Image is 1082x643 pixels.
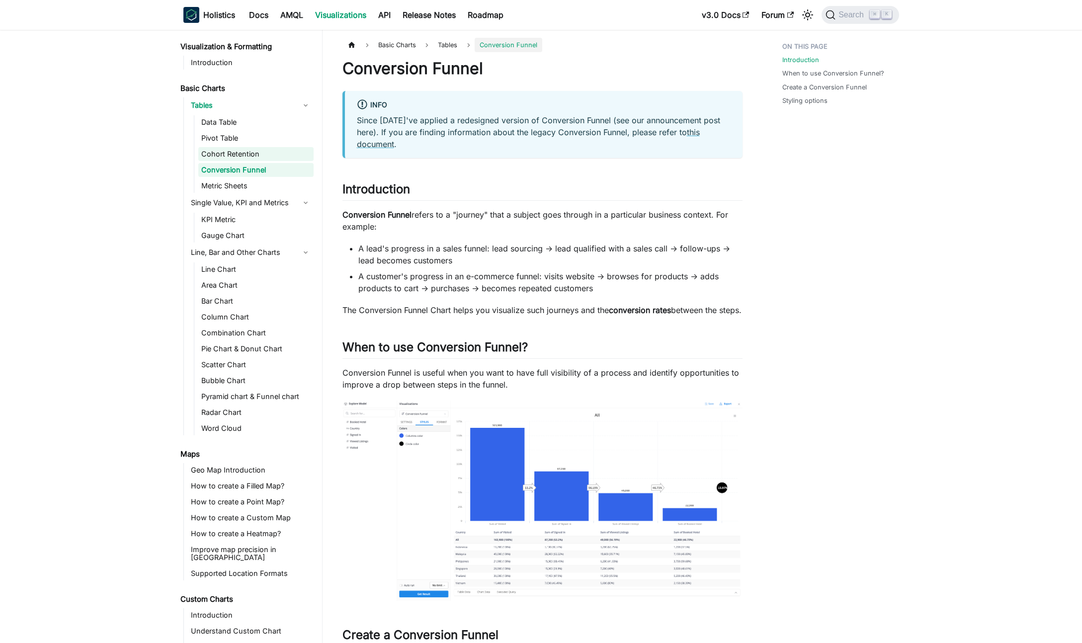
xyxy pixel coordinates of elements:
[188,463,314,477] a: Geo Map Introduction
[372,7,397,23] a: API
[198,342,314,356] a: Pie Chart & Donut Chart
[274,7,309,23] a: AMQL
[782,96,828,105] a: Styling options
[198,326,314,340] a: Combination Chart
[462,7,509,23] a: Roadmap
[309,7,372,23] a: Visualizations
[835,10,870,19] span: Search
[357,99,731,112] div: info
[475,38,542,52] span: Conversion Funnel
[358,270,743,294] li: A customer's progress in an e-commerce funnel: visits website → browses for products → adds produ...
[358,242,743,266] li: A lead's progress in a sales funnel: lead sourcing → lead qualified with a sales call → follow-up...
[373,38,421,52] span: Basic Charts
[342,209,743,233] p: refers to a "journey" that a subject goes through in a particular business context. For example:
[198,374,314,388] a: Bubble Chart
[357,127,700,149] a: this document
[198,390,314,403] a: Pyramid chart & Funnel chart
[342,340,743,359] h2: When to use Conversion Funnel?
[198,310,314,324] a: Column Chart
[882,10,892,19] kbd: K
[188,195,314,211] a: Single Value, KPI and Metrics
[188,511,314,525] a: How to create a Custom Map
[782,69,884,78] a: When to use Conversion Funnel?
[177,81,314,95] a: Basic Charts
[198,358,314,372] a: Scatter Chart
[198,131,314,145] a: Pivot Table
[870,10,880,19] kbd: ⌘
[198,405,314,419] a: Radar Chart
[198,163,314,177] a: Conversion Funnel
[342,182,743,201] h2: Introduction
[177,40,314,54] a: Visualization & Formatting
[342,38,361,52] a: Home page
[609,305,671,315] strong: conversion rates
[188,527,314,541] a: How to create a Heatmap?
[198,278,314,292] a: Area Chart
[198,229,314,242] a: Gauge Chart
[357,114,731,150] p: Since [DATE]'ve applied a redesigned version of Conversion Funnel (see our announcement post here...
[800,7,816,23] button: Switch between dark and light mode (currently light mode)
[188,56,314,70] a: Introduction
[188,97,314,113] a: Tables
[696,7,755,23] a: v3.0 Docs
[177,592,314,606] a: Custom Charts
[342,367,743,391] p: Conversion Funnel is useful when you want to have full visibility of a process and identify oppor...
[198,115,314,129] a: Data Table
[188,543,314,564] a: Improve map precision in [GEOGRAPHIC_DATA]
[198,421,314,435] a: Word Cloud
[203,9,235,21] b: Holistics
[188,479,314,493] a: How to create a Filled Map?
[243,7,274,23] a: Docs
[188,495,314,509] a: How to create a Point Map?
[188,244,314,260] a: Line, Bar and Other Charts
[198,147,314,161] a: Cohort Retention
[177,447,314,461] a: Maps
[198,262,314,276] a: Line Chart
[755,7,800,23] a: Forum
[173,30,323,643] nav: Docs sidebar
[198,294,314,308] a: Bar Chart
[342,38,743,52] nav: Breadcrumbs
[782,55,819,65] a: Introduction
[397,7,462,23] a: Release Notes
[188,608,314,622] a: Introduction
[198,213,314,227] a: KPI Metric
[188,566,314,580] a: Supported Location Formats
[342,210,412,220] strong: Conversion Funnel
[433,38,462,52] span: Tables
[198,179,314,193] a: Metric Sheets
[183,7,199,23] img: Holistics
[183,7,235,23] a: HolisticsHolistics
[822,6,899,24] button: Search (Command+K)
[188,624,314,638] a: Understand Custom Chart
[342,59,743,79] h1: Conversion Funnel
[782,82,867,92] a: Create a Conversion Funnel
[342,304,743,316] p: The Conversion Funnel Chart helps you visualize such journeys and the between the steps.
